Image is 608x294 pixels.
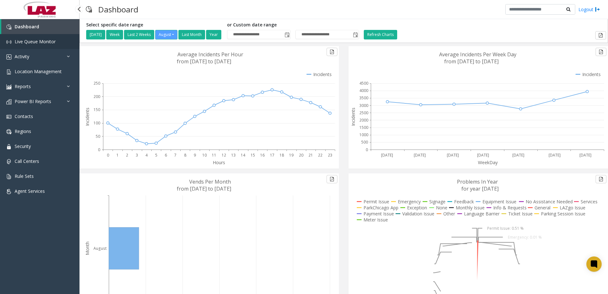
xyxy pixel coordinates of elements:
[15,128,31,134] span: Regions
[359,103,368,108] text: 3000
[15,143,31,149] span: Security
[6,159,11,164] img: 'icon'
[447,152,459,158] text: [DATE]
[86,2,92,17] img: pageIcon
[98,147,100,152] text: 0
[96,134,100,139] text: 50
[15,38,56,45] span: Live Queue Monitor
[194,152,196,158] text: 9
[359,132,368,137] text: 1000
[508,234,542,240] text: Emergency: 0.01 %
[327,175,337,183] button: Export to pdf
[177,51,243,58] text: Average Incidents Per Hour
[461,185,499,192] text: for year [DATE]
[107,152,109,158] text: 0
[359,125,368,130] text: 1500
[6,129,11,134] img: 'icon'
[155,30,177,39] button: August
[165,152,167,158] text: 6
[95,2,142,17] h3: Dashboard
[177,58,231,65] text: from [DATE] to [DATE]
[270,152,274,158] text: 17
[478,159,498,165] text: WeekDay
[84,108,90,126] text: Incidents
[260,152,265,158] text: 16
[299,152,303,158] text: 20
[15,98,51,104] span: Power BI Reports
[212,152,216,158] text: 11
[126,152,128,158] text: 2
[241,152,245,158] text: 14
[116,152,119,158] text: 1
[549,152,561,158] text: [DATE]
[414,152,426,158] text: [DATE]
[439,51,516,58] text: Average Incidents Per Week Day
[84,241,90,255] text: Month
[6,24,11,30] img: 'icon'
[366,147,368,152] text: 0
[106,30,123,39] button: Week
[213,159,225,165] text: Hours
[6,84,11,89] img: 'icon'
[457,178,498,185] text: Problems In Year
[6,144,11,149] img: 'icon'
[15,188,45,194] span: Agent Services
[6,114,11,119] img: 'icon'
[251,152,255,158] text: 15
[359,80,368,86] text: 4500
[93,107,100,112] text: 150
[359,110,368,115] text: 2500
[596,48,606,56] button: Export to pdf
[202,152,207,158] text: 10
[86,30,105,39] button: [DATE]
[15,173,34,179] span: Rule Sets
[93,80,100,86] text: 250
[178,30,205,39] button: Last Month
[15,53,29,59] span: Activity
[93,246,107,251] text: August
[359,88,368,93] text: 4000
[381,152,393,158] text: [DATE]
[283,30,290,39] span: Toggle popup
[578,6,600,13] a: Logout
[359,95,368,101] text: 3500
[86,22,222,28] h5: Select specific date range
[174,152,176,158] text: 7
[6,54,11,59] img: 'icon'
[318,152,322,158] text: 22
[155,152,157,158] text: 5
[15,68,62,74] span: Location Management
[231,152,236,158] text: 13
[595,6,600,13] img: logout
[227,22,359,28] h5: or Custom date range
[124,30,154,39] button: Last 2 Weeks
[487,226,524,231] text: Permit Issue: 0.51 %
[280,152,284,158] text: 18
[6,174,11,179] img: 'icon'
[477,152,489,158] text: [DATE]
[308,152,313,158] text: 21
[361,139,368,145] text: 500
[350,108,356,126] text: Incidents
[327,48,337,56] button: Export to pdf
[6,189,11,194] img: 'icon'
[15,113,33,119] span: Contacts
[136,152,138,158] text: 3
[595,31,606,39] button: Export to pdf
[189,178,231,185] text: Vends Per Month
[6,69,11,74] img: 'icon'
[15,24,39,30] span: Dashboard
[1,19,79,34] a: Dashboard
[93,94,100,99] text: 200
[145,152,148,158] text: 4
[579,152,591,158] text: [DATE]
[596,175,606,183] button: Export to pdf
[93,120,100,126] text: 100
[177,185,231,192] text: from [DATE] to [DATE]
[222,152,226,158] text: 12
[206,30,221,39] button: Year
[6,39,11,45] img: 'icon'
[289,152,294,158] text: 19
[184,152,186,158] text: 8
[6,99,11,104] img: 'icon'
